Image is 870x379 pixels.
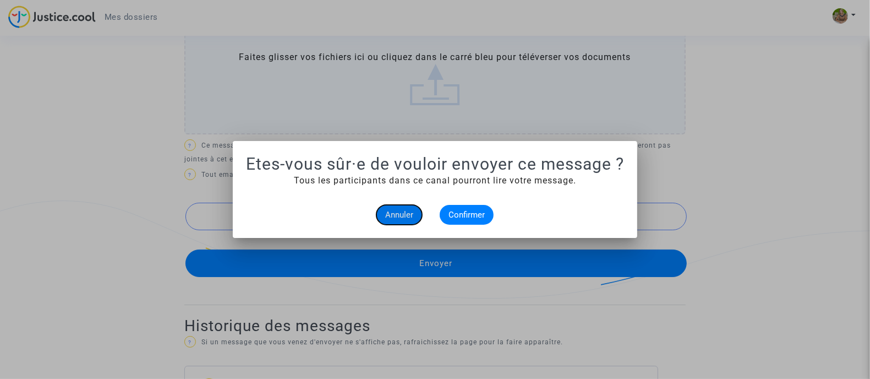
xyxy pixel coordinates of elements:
span: Annuler [385,210,413,220]
span: Confirmer [448,210,485,220]
button: Annuler [376,205,422,225]
button: Confirmer [440,205,494,225]
span: Tous les participants dans ce canal pourront lire votre message. [294,175,576,186]
h1: Etes-vous sûr·e de vouloir envoyer ce message ? [246,154,624,174]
